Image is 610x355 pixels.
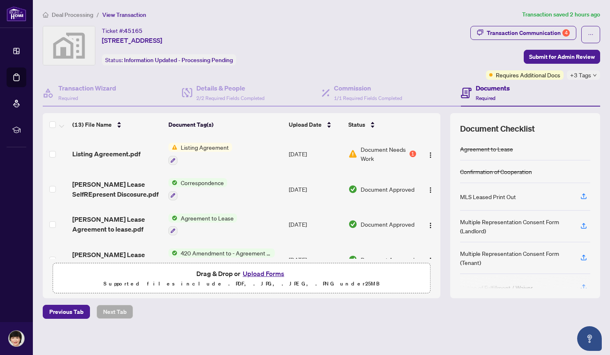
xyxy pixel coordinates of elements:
[524,50,600,64] button: Submit for Admin Review
[168,178,177,187] img: Status Icon
[460,192,516,201] div: MLS Leased Print Out
[424,183,437,196] button: Logo
[460,123,535,135] span: Document Checklist
[348,149,357,158] img: Document Status
[168,248,177,258] img: Status Icon
[476,83,510,93] h4: Documents
[97,10,99,19] li: /
[196,83,265,93] h4: Details & People
[97,305,133,319] button: Next Tab
[124,27,143,35] span: 45165
[168,248,275,271] button: Status Icon420 Amendment to - Agreement to Lease - Residential
[52,11,93,19] span: Deal Processing
[588,32,594,37] span: ellipsis
[196,268,287,279] span: Drag & Drop or
[102,54,236,65] div: Status:
[177,178,227,187] span: Correspondence
[577,326,602,351] button: Open asap
[43,26,95,65] img: svg%3e
[69,113,165,136] th: (13) File Name
[460,144,513,153] div: Agreement to Lease
[460,249,571,267] div: Multiple Representation Consent Form (Tenant)
[424,218,437,231] button: Logo
[424,253,437,266] button: Logo
[168,143,177,152] img: Status Icon
[285,242,345,277] td: [DATE]
[427,152,434,158] img: Logo
[334,83,402,93] h4: Commission
[334,95,402,101] span: 1/1 Required Fields Completed
[529,50,595,63] span: Submit for Admin Review
[53,263,430,294] span: Drag & Drop orUpload FormsSupported files include .PDF, .JPG, .JPEG, .PNG under25MB
[348,220,357,229] img: Document Status
[285,136,345,172] td: [DATE]
[72,179,162,199] span: [PERSON_NAME] Lease SelfREpresent Discosure.pdf
[289,120,322,129] span: Upload Date
[496,70,560,79] span: Requires Additional Docs
[58,83,116,93] h4: Transaction Wizard
[410,151,416,157] div: 1
[124,56,233,64] span: Information Updated - Processing Pending
[102,11,146,19] span: View Transaction
[165,113,285,136] th: Document Tag(s)
[476,95,495,101] span: Required
[58,279,425,289] p: Supported files include .PDF, .JPG, .JPEG, .PNG under 25 MB
[345,113,419,136] th: Status
[593,73,597,77] span: down
[487,26,570,39] div: Transaction Communication
[424,147,437,160] button: Logo
[562,29,570,37] div: 4
[102,35,162,45] span: [STREET_ADDRESS]
[196,95,265,101] span: 2/2 Required Fields Completed
[177,213,237,223] span: Agreement to Lease
[570,70,591,80] span: +3 Tags
[361,220,414,229] span: Document Approved
[285,172,345,207] td: [DATE]
[168,178,227,200] button: Status IconCorrespondence
[285,113,345,136] th: Upload Date
[177,248,275,258] span: 420 Amendment to - Agreement to Lease - Residential
[168,143,232,165] button: Status IconListing Agreement
[43,305,90,319] button: Previous Tab
[348,255,357,264] img: Document Status
[168,213,237,236] button: Status IconAgreement to Lease
[361,185,414,194] span: Document Approved
[7,6,26,21] img: logo
[285,207,345,242] td: [DATE]
[72,120,112,129] span: (13) File Name
[460,217,571,235] div: Multiple Representation Consent Form (Landlord)
[460,167,532,176] div: Confirmation of Cooperation
[72,250,162,269] span: [PERSON_NAME] Lease Amedment.pdf
[348,120,365,129] span: Status
[49,305,83,318] span: Previous Tab
[361,145,408,163] span: Document Needs Work
[168,213,177,223] img: Status Icon
[522,10,600,19] article: Transaction saved 2 hours ago
[470,26,576,40] button: Transaction Communication4
[102,26,143,35] div: Ticket #:
[240,268,287,279] button: Upload Forms
[43,12,48,18] span: home
[72,149,140,159] span: Listing Agreement.pdf
[177,143,232,152] span: Listing Agreement
[427,222,434,229] img: Logo
[58,95,78,101] span: Required
[361,255,414,264] span: Document Approved
[427,187,434,193] img: Logo
[9,331,24,346] img: Profile Icon
[348,185,357,194] img: Document Status
[427,257,434,264] img: Logo
[72,214,162,234] span: [PERSON_NAME] Lease Agreement to lease.pdf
